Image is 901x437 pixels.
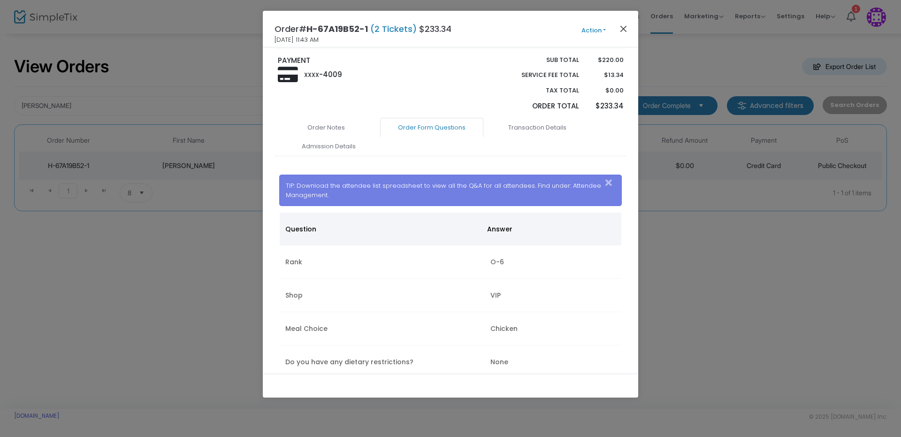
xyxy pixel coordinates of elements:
[618,23,630,35] button: Close
[588,86,623,95] p: $0.00
[499,55,579,65] p: Sub total
[275,35,319,45] span: [DATE] 11:43 AM
[481,213,616,245] th: Answer
[280,312,485,345] td: Meal Choice
[588,70,623,80] p: $13.34
[306,23,368,35] span: H-67A19B52-1
[278,55,446,66] p: PAYMENT
[368,23,419,35] span: (2 Tickets)
[485,345,621,379] td: None
[485,312,621,345] td: Chicken
[588,55,623,65] p: $220.00
[565,25,622,36] button: Action
[280,245,485,279] td: Rank
[499,70,579,80] p: Service Fee Total
[486,118,589,138] a: Transaction Details
[277,137,380,156] a: Admission Details
[280,345,485,379] td: Do you have any dietary restrictions?
[319,69,342,79] span: -4009
[588,101,623,112] p: $233.34
[280,213,481,245] th: Question
[499,101,579,112] p: Order Total
[280,279,485,312] td: Shop
[279,175,622,206] div: TIP: Download the attendee list spreadsheet to view all the Q&A for all attendees. Find under: At...
[275,118,378,138] a: Order Notes
[485,279,621,312] td: VIP
[499,86,579,95] p: Tax Total
[275,23,451,35] h4: Order# $233.34
[304,71,319,79] span: XXXX
[485,245,621,279] td: O-6
[380,118,483,138] a: Order Form Questions
[603,175,621,191] button: Close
